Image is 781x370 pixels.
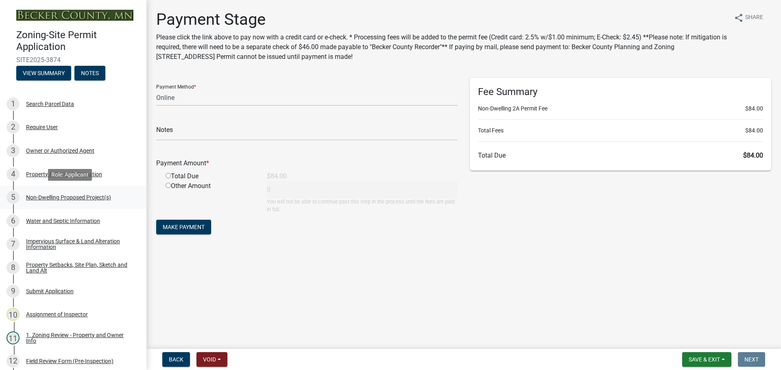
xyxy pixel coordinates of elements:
span: Save & Exit [689,356,720,363]
h6: Fee Summary [478,86,763,98]
div: Assignment of Inspector [26,312,88,317]
div: 8 [7,261,20,274]
div: Property & Owner Information [26,171,102,177]
button: Notes [74,66,105,80]
div: 12 [7,355,20,368]
div: Field Review Form (Pre-Inspection) [26,358,113,364]
div: Submit Application [26,288,74,294]
span: SITE2025-3874 [16,56,130,64]
div: 5 [7,191,20,204]
div: 4 [7,168,20,181]
button: Back [162,352,190,367]
div: 3 [7,144,20,157]
li: Non-Dwelling 2A Permit Fee [478,104,763,113]
div: Property Setbacks, Site Plan, Sketch and Land Alt [26,262,133,273]
button: View Summary [16,66,71,80]
h1: Payment Stage [156,10,727,29]
div: Other Amount [159,181,261,213]
button: Next [738,352,765,367]
span: Make Payment [163,224,205,230]
button: Make Payment [156,220,211,234]
span: Back [169,356,183,363]
div: 9 [7,285,20,298]
button: Void [196,352,227,367]
span: $84.00 [743,151,763,159]
div: 2 [7,121,20,134]
div: 10 [7,308,20,321]
wm-modal-confirm: Notes [74,70,105,77]
wm-modal-confirm: Summary [16,70,71,77]
div: 7 [7,238,20,251]
i: share [734,13,744,23]
span: Next [744,356,759,363]
div: Water and Septic Information [26,218,100,224]
button: shareShare [727,10,770,26]
div: Non-Dwelling Proposed Project(s) [26,195,111,200]
li: Total Fees [478,126,763,135]
img: Becker County, Minnesota [16,10,133,21]
div: 1 [7,97,20,110]
div: Payment Amount [150,158,464,168]
div: 11 [7,331,20,344]
div: Search Parcel Data [26,101,74,107]
span: $84.00 [745,104,763,113]
span: $84.00 [745,126,763,135]
h6: Total Due [478,151,763,159]
div: 6 [7,214,20,227]
p: Please click the link above to pay now with a credit card or e-check. * Processing fees will be a... [156,32,727,62]
h4: Zoning-Site Permit Application [16,29,140,53]
span: Void [203,356,216,363]
div: Owner or Authorized Agent [26,148,94,154]
span: Share [745,13,763,23]
div: 1. Zoning Review - Property and Owner Info [26,332,133,344]
div: Role: Applicant [48,169,92,181]
div: Require User [26,124,58,130]
div: Impervious Surface & Land Alteration Information [26,238,133,250]
div: Total Due [159,171,261,181]
button: Save & Exit [682,352,731,367]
